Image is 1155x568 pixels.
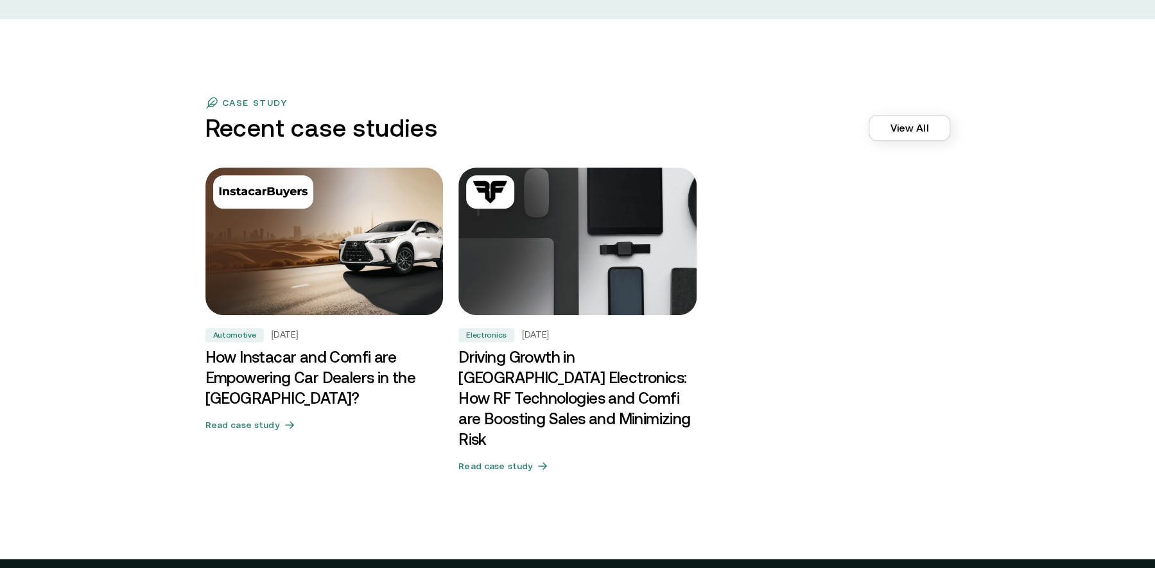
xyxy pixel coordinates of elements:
[218,180,308,203] img: Automotive
[458,328,514,342] div: Electronics
[471,180,509,203] img: Electronics
[205,347,444,409] h3: How Instacar and Comfi are Empowering Car Dealers in the [GEOGRAPHIC_DATA]?
[458,168,697,315] img: Driving Growth in UAE Electronics: How RF Technologies and Comfi are Boosting Sales and Minimizin...
[205,114,438,142] h3: Recent case studies
[272,329,299,341] h5: [DATE]
[205,168,444,315] img: How Instacar and Comfi are Empowering Car Dealers in the UAE?
[869,115,950,141] a: View All
[458,455,697,477] button: Read case study
[205,414,444,436] button: Read case study
[205,328,264,342] div: Automotive
[458,347,697,450] h3: Driving Growth in [GEOGRAPHIC_DATA] Electronics: How RF Technologies and Comfi are Boosting Sales...
[222,98,288,108] p: case study
[205,418,279,431] h5: Read case study
[458,460,532,472] h5: Read case study
[205,168,444,482] a: AutomotiveHow Instacar and Comfi are Empowering Car Dealers in the UAE?Automotive[DATE]How Instac...
[205,96,218,109] img: flag
[458,168,697,482] a: ElectronicsDriving Growth in UAE Electronics: How RF Technologies and Comfi are Boosting Sales an...
[522,329,549,341] h5: [DATE]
